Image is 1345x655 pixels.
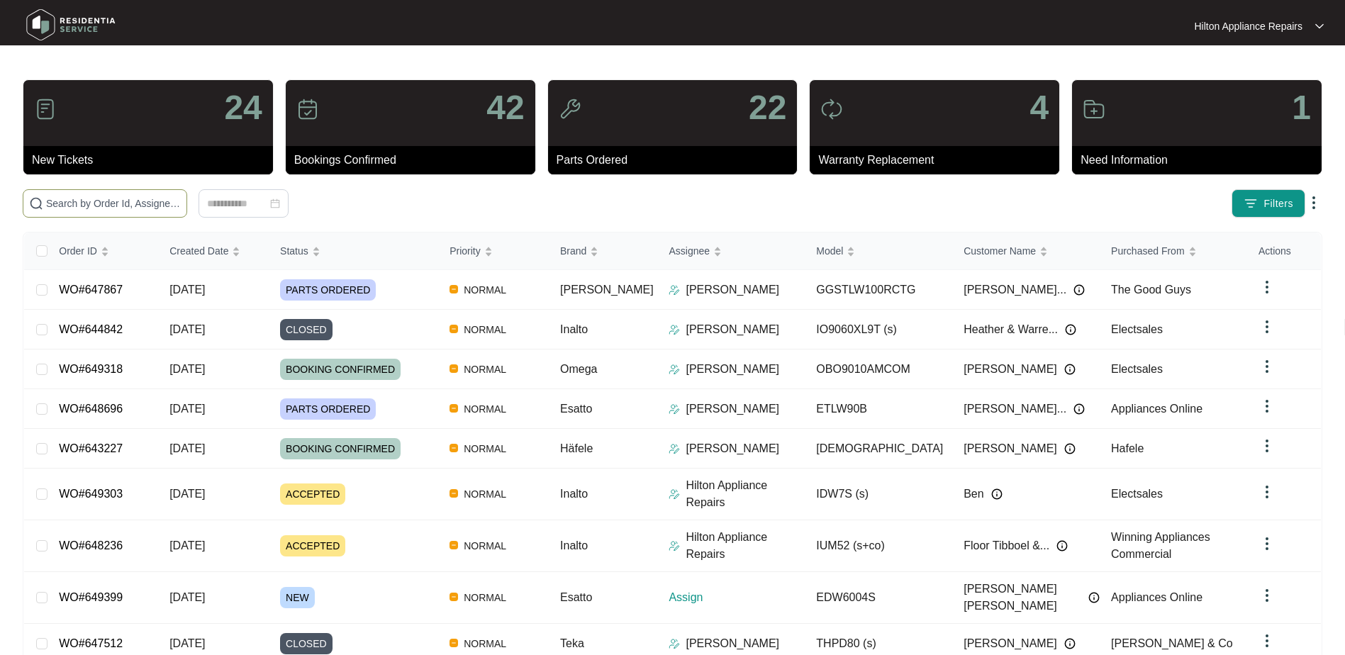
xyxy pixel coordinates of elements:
[224,91,262,125] p: 24
[59,363,123,375] a: WO#649318
[280,359,401,380] span: BOOKING CONFIRMED
[1194,19,1302,33] p: Hilton Appliance Repairs
[686,529,805,563] p: Hilton Appliance Repairs
[1111,488,1163,500] span: Electsales
[964,243,1036,259] span: Customer Name
[450,541,458,549] img: Vercel Logo
[59,637,123,649] a: WO#647512
[560,284,654,296] span: [PERSON_NAME]
[686,361,779,378] p: [PERSON_NAME]
[805,310,952,349] td: IO9060XL9T (s)
[669,540,680,552] img: Assigner Icon
[1259,318,1276,335] img: dropdown arrow
[458,537,512,554] span: NORMAL
[669,403,680,415] img: Assigner Icon
[964,486,983,503] span: Ben
[964,361,1057,378] span: [PERSON_NAME]
[1111,591,1202,603] span: Appliances Online
[805,520,952,572] td: IUM52 (s+co)
[991,488,1003,500] img: Info icon
[450,325,458,333] img: Vercel Logo
[59,403,123,415] a: WO#648696
[450,285,458,293] img: Vercel Logo
[1259,587,1276,604] img: dropdown arrow
[805,349,952,389] td: OBO9010AMCOM
[21,4,121,46] img: residentia service logo
[549,233,657,270] th: Brand
[1056,540,1068,552] img: Info icon
[280,438,401,459] span: BOOKING CONFIRMED
[59,488,123,500] a: WO#649303
[450,639,458,647] img: Vercel Logo
[59,243,97,259] span: Order ID
[458,589,512,606] span: NORMAL
[280,483,345,505] span: ACCEPTED
[280,243,308,259] span: Status
[560,323,588,335] span: Inalto
[169,591,205,603] span: [DATE]
[805,389,952,429] td: ETLW90B
[686,281,779,298] p: [PERSON_NAME]
[1305,194,1322,211] img: dropdown arrow
[280,279,376,301] span: PARTS ORDERED
[296,98,319,121] img: icon
[964,581,1081,615] span: [PERSON_NAME] [PERSON_NAME]
[1111,323,1163,335] span: Electsales
[450,404,458,413] img: Vercel Logo
[1232,189,1305,218] button: filter iconFilters
[458,281,512,298] span: NORMAL
[1064,443,1076,454] img: Info icon
[34,98,57,121] img: icon
[450,489,458,498] img: Vercel Logo
[294,152,535,169] p: Bookings Confirmed
[560,363,597,375] span: Omega
[686,321,779,338] p: [PERSON_NAME]
[438,233,549,270] th: Priority
[964,321,1058,338] span: Heather & Warre...
[805,270,952,310] td: GGSTLW100RCTG
[486,91,524,125] p: 42
[458,486,512,503] span: NORMAL
[280,319,333,340] span: CLOSED
[818,152,1059,169] p: Warranty Replacement
[1111,442,1144,454] span: Hafele
[458,361,512,378] span: NORMAL
[952,233,1100,270] th: Customer Name
[820,98,843,121] img: icon
[169,539,205,552] span: [DATE]
[560,243,586,259] span: Brand
[805,233,952,270] th: Model
[1315,23,1324,30] img: dropdown arrow
[1259,398,1276,415] img: dropdown arrow
[1081,152,1322,169] p: Need Information
[280,587,315,608] span: NEW
[1263,196,1293,211] span: Filters
[169,637,205,649] span: [DATE]
[686,401,779,418] p: [PERSON_NAME]
[1292,91,1311,125] p: 1
[559,98,581,121] img: icon
[1111,531,1210,560] span: Winning Appliances Commercial
[657,233,805,270] th: Assignee
[669,443,680,454] img: Assigner Icon
[1259,535,1276,552] img: dropdown arrow
[169,442,205,454] span: [DATE]
[964,401,1066,418] span: [PERSON_NAME]...
[169,323,205,335] span: [DATE]
[32,152,273,169] p: New Tickets
[1259,632,1276,649] img: dropdown arrow
[1065,324,1076,335] img: Info icon
[458,321,512,338] span: NORMAL
[560,403,592,415] span: Esatto
[686,477,805,511] p: Hilton Appliance Repairs
[280,535,345,556] span: ACCEPTED
[450,444,458,452] img: Vercel Logo
[805,469,952,520] td: IDW7S (s)
[169,363,205,375] span: [DATE]
[1088,592,1100,603] img: Info icon
[46,196,181,211] input: Search by Order Id, Assignee Name, Customer Name, Brand and Model
[669,364,680,375] img: Assigner Icon
[450,364,458,373] img: Vercel Logo
[669,638,680,649] img: Assigner Icon
[458,401,512,418] span: NORMAL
